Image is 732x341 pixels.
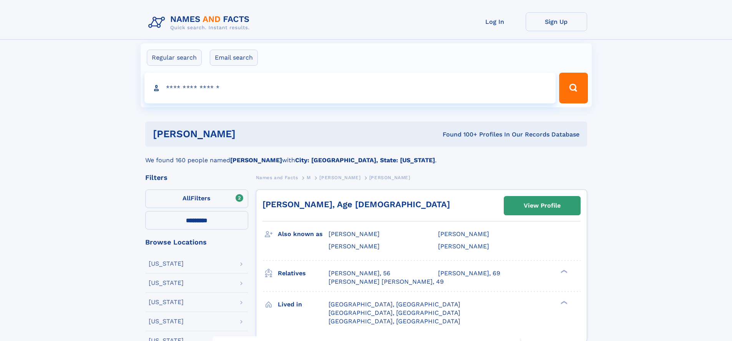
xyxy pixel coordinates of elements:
label: Regular search [147,50,202,66]
div: View Profile [524,197,561,215]
label: Email search [210,50,258,66]
div: [US_STATE] [149,299,184,305]
span: [PERSON_NAME] [438,230,489,238]
label: Filters [145,190,248,208]
span: [PERSON_NAME] [438,243,489,250]
img: Logo Names and Facts [145,12,256,33]
div: We found 160 people named with . [145,146,587,165]
h3: Lived in [278,298,329,311]
span: [PERSON_NAME] [369,175,410,180]
a: [PERSON_NAME], Age [DEMOGRAPHIC_DATA] [262,200,450,209]
b: City: [GEOGRAPHIC_DATA], State: [US_STATE] [295,156,435,164]
span: M [307,175,311,180]
div: ❯ [559,269,568,274]
a: Names and Facts [256,173,298,182]
a: View Profile [504,196,580,215]
input: search input [144,73,556,103]
a: Sign Up [526,12,587,31]
h1: [PERSON_NAME] [153,129,339,139]
b: [PERSON_NAME] [230,156,282,164]
span: [GEOGRAPHIC_DATA], [GEOGRAPHIC_DATA] [329,301,460,308]
div: ❯ [559,300,568,305]
div: Browse Locations [145,239,248,246]
a: M [307,173,311,182]
span: [GEOGRAPHIC_DATA], [GEOGRAPHIC_DATA] [329,318,460,325]
button: Search Button [559,73,588,103]
div: Filters [145,174,248,181]
span: [PERSON_NAME] [319,175,360,180]
div: [US_STATE] [149,318,184,324]
span: All [183,195,191,202]
span: [PERSON_NAME] [329,243,380,250]
h3: Also known as [278,228,329,241]
span: [PERSON_NAME] [329,230,380,238]
span: [GEOGRAPHIC_DATA], [GEOGRAPHIC_DATA] [329,309,460,316]
div: Found 100+ Profiles In Our Records Database [339,130,579,139]
a: [PERSON_NAME] [319,173,360,182]
a: [PERSON_NAME], 69 [438,269,500,278]
a: [PERSON_NAME], 56 [329,269,390,278]
div: [US_STATE] [149,280,184,286]
h3: Relatives [278,267,329,280]
div: [US_STATE] [149,261,184,267]
a: Log In [464,12,526,31]
a: [PERSON_NAME] [PERSON_NAME], 49 [329,278,444,286]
